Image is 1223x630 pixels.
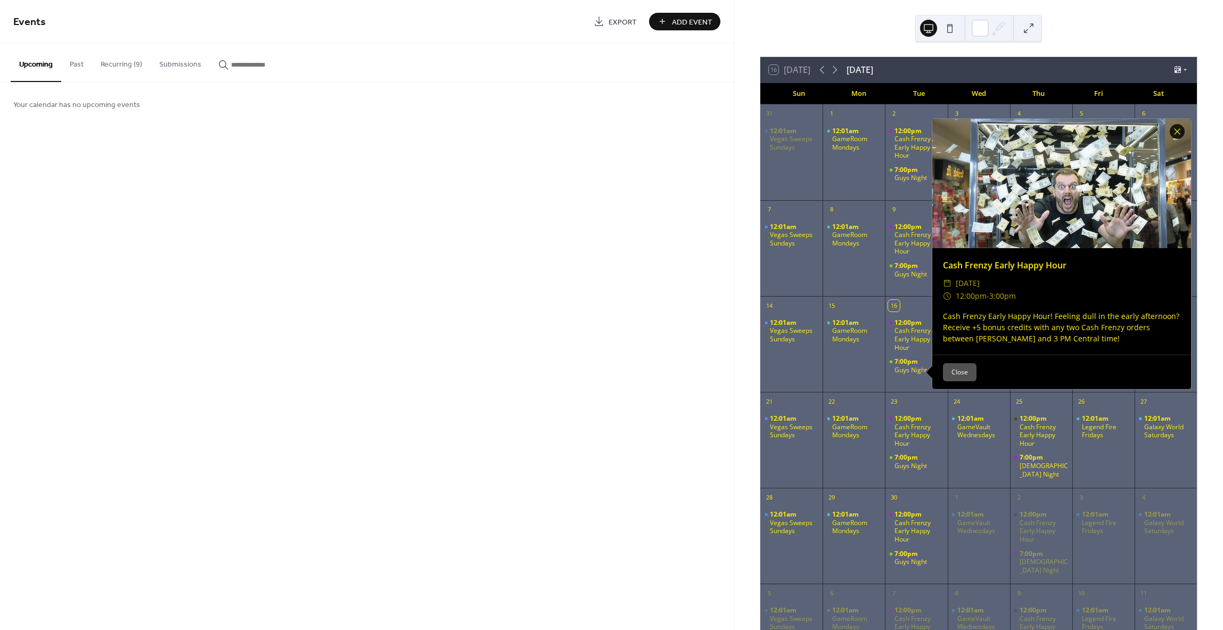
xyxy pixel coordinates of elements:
[770,423,818,439] div: Vegas Sweeps Sundays
[770,326,818,343] div: Vegas Sweeps Sundays
[894,519,943,544] div: Cash Frenzy Early Happy Hour
[770,414,798,423] span: 12:01am
[1020,519,1068,544] div: Cash Frenzy Early Happy Hour
[943,290,951,302] div: ​
[957,423,1006,439] div: GameVault Wednesdays
[1013,587,1025,599] div: 9
[1135,414,1197,439] div: Galaxy World Saturdays
[823,510,885,535] div: GameRoom Mondays
[847,63,873,76] div: [DATE]
[956,277,980,290] span: [DATE]
[951,587,963,599] div: 8
[1010,453,1072,478] div: Ladies Night
[948,510,1010,535] div: GameVault Wednesdays
[1082,510,1110,519] span: 12:01am
[609,17,637,28] span: Export
[832,326,881,343] div: GameRoom Mondays
[885,414,947,447] div: Cash Frenzy Early Happy Hour
[894,261,920,270] span: 7:00pm
[770,519,818,535] div: Vegas Sweeps Sundays
[889,83,949,104] div: Tue
[1082,414,1110,423] span: 12:01am
[885,166,947,182] div: Guys Night
[1020,606,1048,615] span: 12:00pm
[1076,108,1087,120] div: 5
[823,414,885,439] div: GameRoom Mondays
[764,396,775,407] div: 21
[951,492,963,503] div: 1
[823,223,885,248] div: GameRoom Mondays
[1013,396,1025,407] div: 25
[823,318,885,343] div: GameRoom Mondays
[1144,414,1172,423] span: 12:01am
[832,318,860,327] span: 12:01am
[885,357,947,374] div: Guys Night
[888,587,900,599] div: 7
[1144,519,1193,535] div: Galaxy World Saturdays
[951,108,963,120] div: 3
[826,587,838,599] div: 6
[894,326,943,351] div: Cash Frenzy Early Happy Hour
[760,318,823,343] div: Vegas Sweeps Sundays
[894,453,920,462] span: 7:00pm
[987,290,989,302] span: -
[948,414,1010,439] div: GameVault Wednesdays
[764,108,775,120] div: 31
[770,223,798,231] span: 12:01am
[1020,414,1048,423] span: 12:00pm
[894,135,943,160] div: Cash Frenzy Early Happy Hour
[989,290,1016,302] span: 3:00pm
[1138,492,1150,503] div: 4
[760,223,823,248] div: Vegas Sweeps Sundays
[956,290,987,302] span: 12:00pm
[1020,462,1068,478] div: [DEMOGRAPHIC_DATA] Night
[894,558,927,566] div: Guys Night
[949,83,1009,104] div: Wed
[1138,587,1150,599] div: 11
[760,510,823,535] div: Vegas Sweeps Sundays
[894,606,923,615] span: 12:00pm
[1082,519,1130,535] div: Legend Fire Fridays
[823,127,885,152] div: GameRoom Mondays
[1128,83,1188,104] div: Sat
[894,550,920,558] span: 7:00pm
[957,510,986,519] span: 12:01am
[760,414,823,439] div: Vegas Sweeps Sundays
[1069,83,1129,104] div: Fri
[1138,396,1150,407] div: 27
[1138,108,1150,120] div: 6
[832,423,881,439] div: GameRoom Mondays
[832,127,860,135] span: 12:01am
[764,492,775,503] div: 28
[1135,510,1197,535] div: Galaxy World Saturdays
[932,310,1191,344] div: Cash Frenzy Early Happy Hour! Feeling dull in the early afternoon? Receive +5 bonus credits with ...
[894,366,927,374] div: Guys Night
[151,43,210,81] button: Submissions
[1013,492,1025,503] div: 2
[894,174,927,182] div: Guys Night
[885,223,947,256] div: Cash Frenzy Early Happy Hour
[829,83,889,104] div: Mon
[1010,550,1072,575] div: Ladies Night
[764,587,775,599] div: 5
[1076,396,1087,407] div: 26
[957,606,986,615] span: 12:01am
[894,270,927,279] div: Guys Night
[932,259,1191,272] div: Cash Frenzy Early Happy Hour
[1144,510,1172,519] span: 12:01am
[894,231,943,256] div: Cash Frenzy Early Happy Hour
[826,396,838,407] div: 22
[885,453,947,470] div: Guys Night
[888,204,900,216] div: 9
[1082,606,1110,615] span: 12:01am
[1072,414,1135,439] div: Legend Fire Fridays
[1144,423,1193,439] div: Galaxy World Saturdays
[832,519,881,535] div: GameRoom Mondays
[885,127,947,160] div: Cash Frenzy Early Happy Hour
[13,100,140,111] span: Your calendar has no upcoming events
[885,318,947,351] div: Cash Frenzy Early Happy Hour
[92,43,151,81] button: Recurring (9)
[1020,558,1068,574] div: [DEMOGRAPHIC_DATA] Night
[770,231,818,247] div: Vegas Sweeps Sundays
[832,223,860,231] span: 12:01am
